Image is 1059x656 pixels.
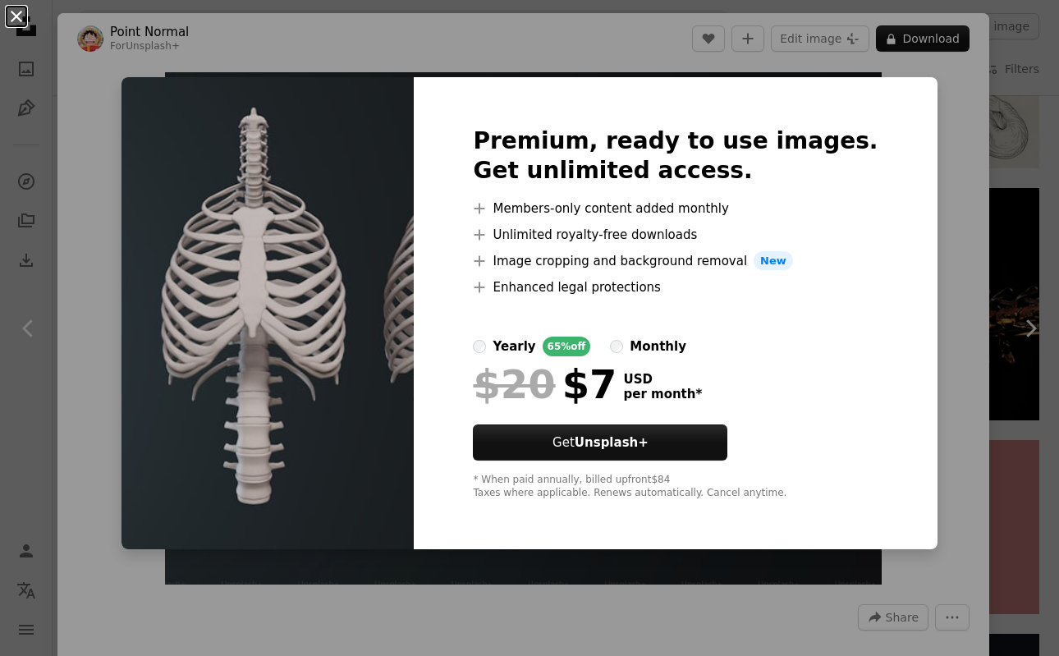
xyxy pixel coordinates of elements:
span: per month * [623,387,702,401]
div: monthly [630,337,686,356]
div: $7 [473,363,617,406]
input: yearly65%off [473,340,486,353]
span: USD [623,372,702,387]
li: Unlimited royalty-free downloads [473,225,878,245]
strong: Unsplash+ [575,435,649,450]
img: premium_photo-1722968940263-546ef7d56d89 [121,77,414,550]
span: $20 [473,363,555,406]
li: Image cropping and background removal [473,251,878,271]
button: GetUnsplash+ [473,424,727,461]
li: Enhanced legal protections [473,278,878,297]
div: 65% off [543,337,591,356]
div: * When paid annually, billed upfront $84 Taxes where applicable. Renews automatically. Cancel any... [473,474,878,500]
li: Members-only content added monthly [473,199,878,218]
input: monthly [610,340,623,353]
div: yearly [493,337,535,356]
h2: Premium, ready to use images. Get unlimited access. [473,126,878,186]
span: New [754,251,793,271]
